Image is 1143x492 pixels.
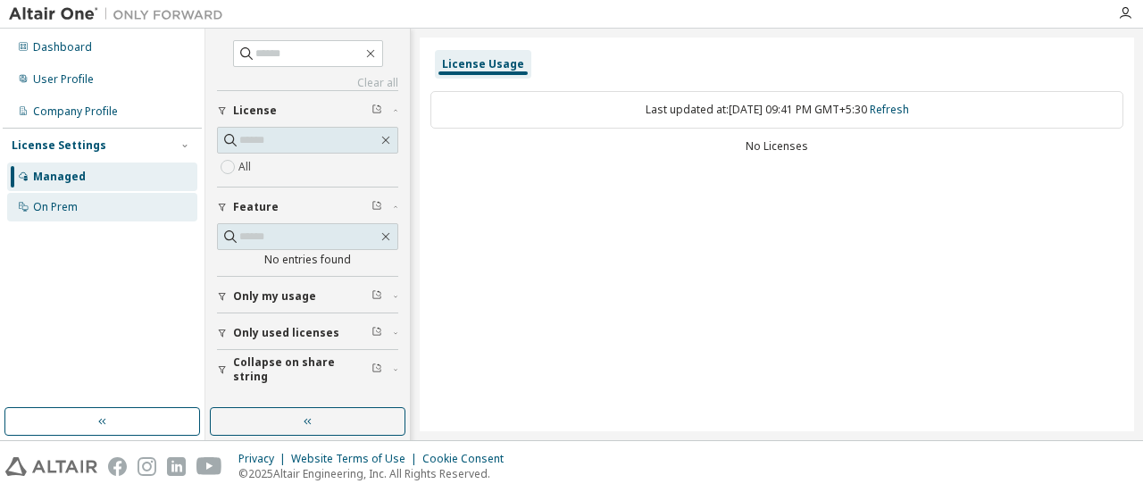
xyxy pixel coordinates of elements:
[430,91,1123,129] div: Last updated at: [DATE] 09:41 PM GMT+5:30
[371,104,382,118] span: Clear filter
[217,76,398,90] a: Clear all
[33,104,118,119] div: Company Profile
[33,200,78,214] div: On Prem
[371,200,382,214] span: Clear filter
[371,326,382,340] span: Clear filter
[238,452,291,466] div: Privacy
[9,5,232,23] img: Altair One
[108,457,127,476] img: facebook.svg
[233,289,316,304] span: Only my usage
[870,102,909,117] a: Refresh
[238,466,514,481] p: © 2025 Altair Engineering, Inc. All Rights Reserved.
[233,104,277,118] span: License
[33,40,92,54] div: Dashboard
[217,313,398,353] button: Only used licenses
[371,363,382,377] span: Clear filter
[217,91,398,130] button: License
[422,452,514,466] div: Cookie Consent
[12,138,106,153] div: License Settings
[33,72,94,87] div: User Profile
[33,170,86,184] div: Managed
[196,457,222,476] img: youtube.svg
[217,350,398,389] button: Collapse on share string
[291,452,422,466] div: Website Terms of Use
[138,457,156,476] img: instagram.svg
[238,156,254,178] label: All
[217,277,398,316] button: Only my usage
[233,200,279,214] span: Feature
[233,355,371,384] span: Collapse on share string
[233,326,339,340] span: Only used licenses
[167,457,186,476] img: linkedin.svg
[5,457,97,476] img: altair_logo.svg
[442,57,524,71] div: License Usage
[217,188,398,227] button: Feature
[371,289,382,304] span: Clear filter
[217,253,398,267] div: No entries found
[430,139,1123,154] div: No Licenses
